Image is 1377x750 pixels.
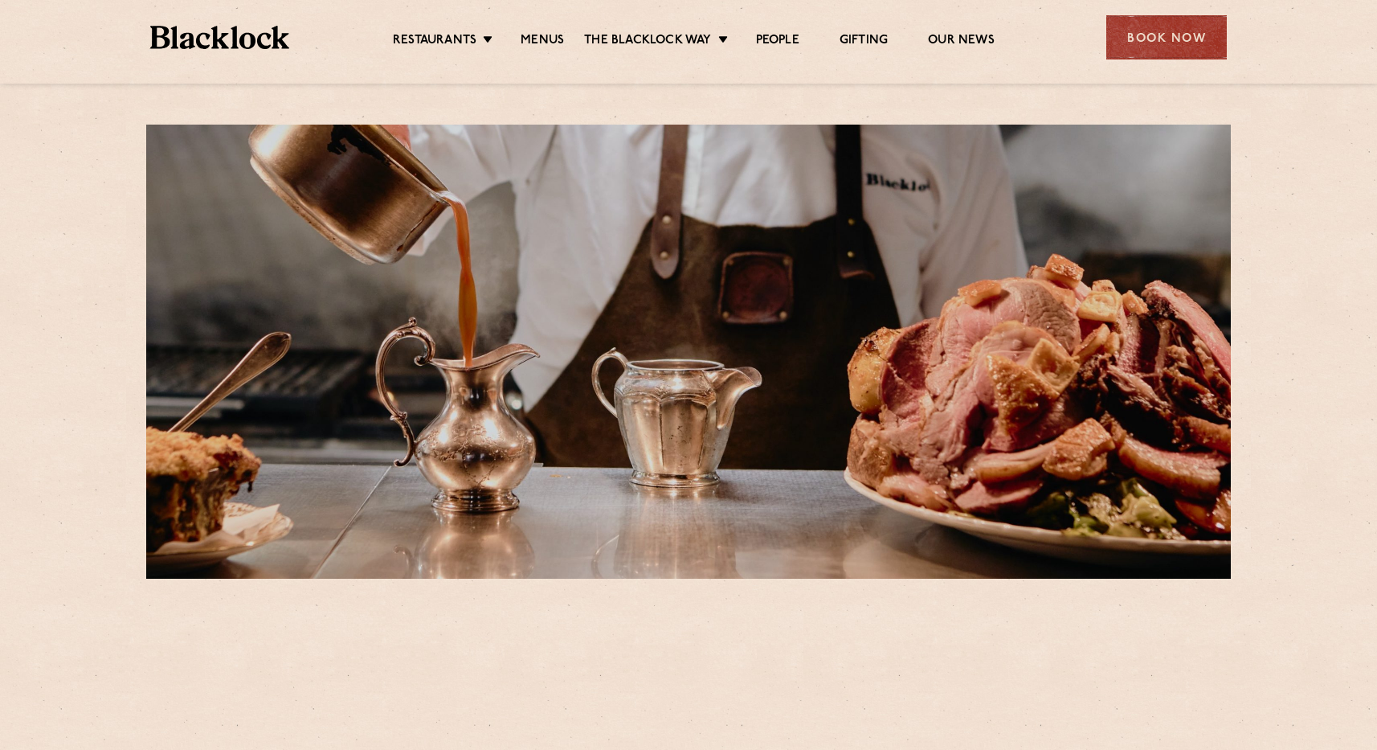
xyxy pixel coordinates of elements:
[756,33,799,51] a: People
[840,33,888,51] a: Gifting
[1106,15,1227,59] div: Book Now
[521,33,564,51] a: Menus
[584,33,711,51] a: The Blacklock Way
[393,33,476,51] a: Restaurants
[150,26,289,49] img: BL_Textured_Logo-footer-cropped.svg
[928,33,995,51] a: Our News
